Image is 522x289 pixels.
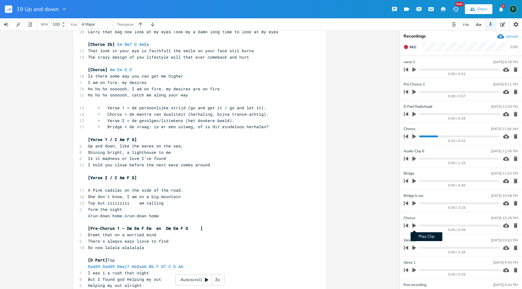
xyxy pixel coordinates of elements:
div: 0:00 / 0:40 [414,184,500,187]
div: [DATE] 9:55 PM [493,261,518,264]
span: D [129,67,132,72]
div: [DATE] 9:11 PM [493,83,518,86]
button: Share [465,4,492,14]
span: 2x [88,42,149,47]
span: [Verse 1 / C Am F G] [88,137,137,142]
span: [Chorus 2b] [88,42,115,47]
div: [DATE] 11:56 AM [491,127,518,131]
span: Am [178,264,183,269]
span: Verse 2 [404,237,415,243]
span: Bm7 [125,42,132,47]
span: So now lalala alalalala [88,245,144,250]
div: Autoscroll [175,274,225,285]
span: Bridge [404,171,414,176]
span: A [125,213,127,219]
span: She don't know, I am on a big mountain [88,194,181,199]
span: Is there some way you can get me higher [88,73,183,79]
div: [DATE] 11:02 PM [491,172,518,175]
div: 3x [212,274,223,285]
div: Share [477,6,488,12]
div: [DATE] 10:02 PM [491,239,518,242]
span: Pre Chorus 1 [404,81,425,87]
span: Am [110,67,115,72]
div: 0:00 / 0:39 [414,117,500,120]
span: Carry that bag now look at my eyes Took my a damn long time to look at my eyes [88,29,278,34]
span: Em [117,42,122,47]
div: 0:00 / 0:38 [414,228,500,232]
span: Is it madness or love I’ve found [88,156,166,161]
span: G [125,67,127,72]
span: Chorus [404,126,415,132]
div: 0:00 / 1:10 [414,161,500,165]
span: 19 Up and down [16,6,59,12]
span: I hold you close before the next wave comes around [88,162,210,168]
div: 0:00 / 0:57 [414,95,500,98]
span: 2x [88,264,188,269]
span: Audio Clip 6 [404,148,424,154]
span: Dremt that on a worried mind [88,232,156,237]
span: A Major [82,22,95,27]
div: 0:00 [510,45,518,49]
span: Ab [142,264,147,269]
span: I was i a rush that night [88,270,149,276]
span: [Verse 2 / C Am F G] [88,175,137,180]
div: [DATE] 11:06 PM [491,150,518,153]
span: Top [88,257,115,263]
button: Play Clip [410,221,418,230]
span: G [173,264,176,269]
span: I am on fire, my desires [88,80,147,85]
span: A [88,213,90,219]
span: A Pink cadilac on the side of the road. [88,187,183,193]
span: G7 [161,264,166,269]
div: 0:00 / 0:35 [414,273,500,276]
span: Helping my out alright [88,283,142,288]
span: [D Part] [88,257,107,263]
span: Dmaj7 [117,264,129,269]
span: Dadd9 [103,264,115,269]
div: Piepo [509,5,517,13]
span: The crazy design of you lifestyle will that ever comeback and hurt [88,54,249,60]
span: Em [117,67,122,72]
span: • Verse 1 = de persoonlijke strijd (go and get it / go and let it). [88,105,266,110]
span: Top but iiiiiiiii am calling [88,200,164,206]
span: But I found god Helping my out [88,276,161,282]
span: [Chorus] [88,67,107,72]
span: Ab [132,264,137,269]
span: Bb [149,264,154,269]
button: New [449,4,462,15]
button: Rec [401,42,419,52]
span: Shining bright, a lighthouse to me [88,150,171,155]
span: Chorus [404,215,415,221]
span: [Pre-Chorus 1 – Dm Em F Em en Dm Em F G ] [88,226,203,231]
span: • Bridge = de vraag: is er een uitweg, of is dit eindeloos herhalen? [88,124,269,129]
button: Upload [497,33,518,40]
span: G [134,42,137,47]
span: F [156,264,159,269]
span: first recording [404,282,426,288]
span: D Part Radiohead [404,104,432,110]
div: Transpose [117,23,134,26]
div: [DATE] 9:44 PM [493,283,518,287]
div: [DATE] 8:18 PM [493,60,518,64]
div: 0:10 / 0:43 [414,139,500,143]
div: Recordings [404,34,518,38]
span: run-down home. run-down home [88,213,159,219]
div: Upload [506,34,518,39]
span: form the night [88,207,122,212]
div: 0:00 / 1:26 [414,251,500,254]
div: [DATE] 12:03 PM [491,105,518,108]
span: • Verse 2 = de gevolgen/littekens (het donkere beeld). [88,118,234,123]
button: P [509,2,517,16]
span: There's always easy liove to find [88,238,169,244]
span: Ho ho ho ooooooh, catch me along your way [88,92,188,98]
div: 0:00 / 0:53 [414,72,500,76]
span: Rec [410,45,416,49]
span: Am [139,42,144,47]
div: [DATE] 10:29 PM [491,216,518,220]
button: 2 [495,4,507,15]
div: BPM [41,23,48,26]
div: New [455,2,463,6]
span: C [169,264,171,269]
span: Verse 1 [404,260,415,266]
div: [DATE] 10:58 PM [491,194,518,197]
